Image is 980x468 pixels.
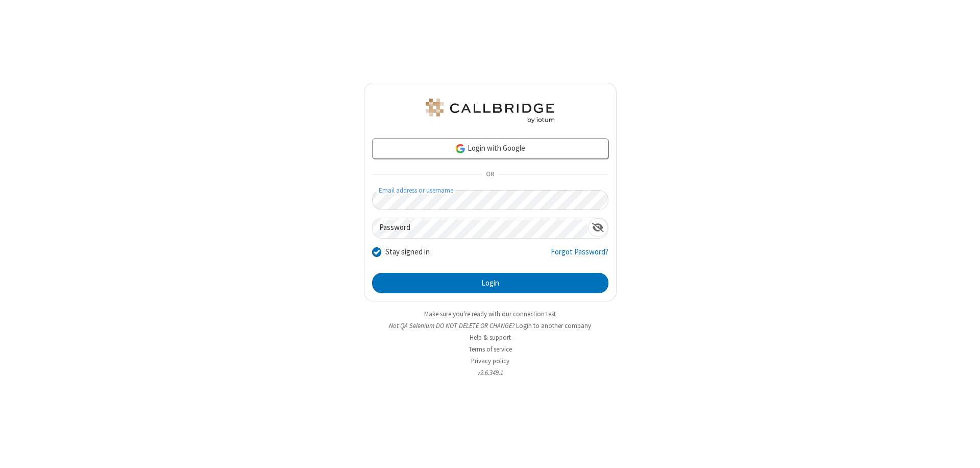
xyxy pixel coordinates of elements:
iframe: Chat [954,441,972,461]
a: Make sure you're ready with our connection test [424,310,556,318]
img: google-icon.png [455,143,466,154]
img: QA Selenium DO NOT DELETE OR CHANGE [424,99,556,123]
button: Login to another company [516,321,591,331]
a: Help & support [470,333,511,342]
li: Not QA Selenium DO NOT DELETE OR CHANGE? [364,321,617,331]
input: Email address or username [372,190,608,210]
div: Show password [588,218,608,237]
input: Password [373,218,588,238]
a: Forgot Password? [551,246,608,266]
span: OR [482,168,498,182]
li: v2.6.349.1 [364,368,617,378]
button: Login [372,273,608,293]
label: Stay signed in [385,246,430,258]
a: Login with Google [372,138,608,159]
a: Privacy policy [471,357,509,365]
a: Terms of service [469,345,512,354]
